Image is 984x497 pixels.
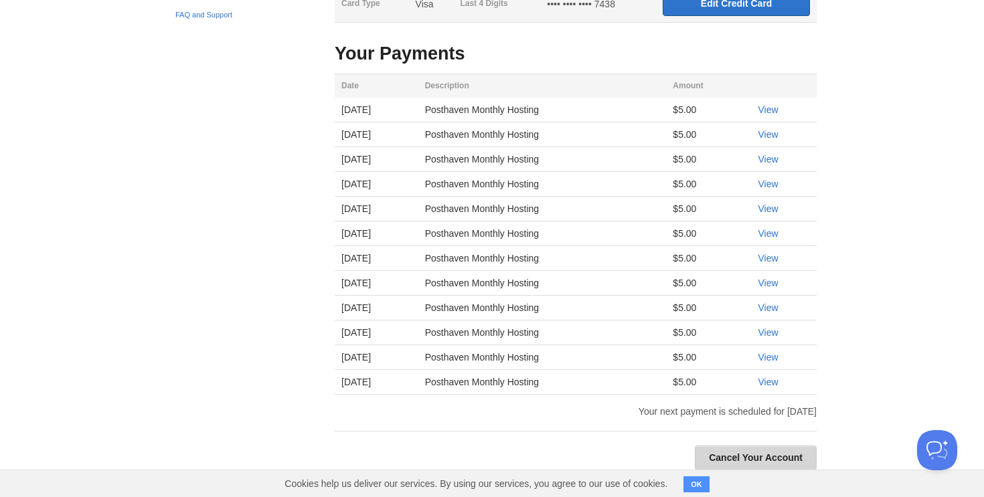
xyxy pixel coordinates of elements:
td: [DATE] [335,320,418,345]
td: Posthaven Monthly Hosting [418,345,667,370]
div: Your next payment is scheduled for [DATE] [325,407,827,416]
td: [DATE] [335,122,418,147]
a: View [758,352,778,363]
td: Posthaven Monthly Hosting [418,370,667,395]
td: [DATE] [335,147,418,172]
td: [DATE] [335,345,418,370]
th: Date [335,74,418,98]
td: [DATE] [335,246,418,271]
iframe: Help Scout Beacon - Open [917,430,957,470]
td: Posthaven Monthly Hosting [418,122,667,147]
th: Amount [666,74,751,98]
td: Posthaven Monthly Hosting [418,197,667,221]
td: $5.00 [666,370,751,395]
td: Posthaven Monthly Hosting [418,320,667,345]
td: Posthaven Monthly Hosting [418,246,667,271]
a: FAQ and Support [175,9,307,21]
td: $5.00 [666,345,751,370]
h3: Your Payments [335,44,817,64]
a: View [758,179,778,189]
td: Posthaven Monthly Hosting [418,296,667,320]
td: [DATE] [335,296,418,320]
td: Posthaven Monthly Hosting [418,172,667,197]
a: View [758,154,778,165]
a: View [758,228,778,239]
a: View [758,203,778,214]
a: View [758,377,778,387]
td: $5.00 [666,271,751,296]
td: $5.00 [666,98,751,122]
td: [DATE] [335,172,418,197]
td: Posthaven Monthly Hosting [418,98,667,122]
a: View [758,129,778,140]
td: Posthaven Monthly Hosting [418,221,667,246]
button: OK [683,476,710,492]
td: [DATE] [335,98,418,122]
td: [DATE] [335,221,418,246]
td: $5.00 [666,197,751,221]
td: [DATE] [335,271,418,296]
td: [DATE] [335,370,418,395]
td: Posthaven Monthly Hosting [418,147,667,172]
td: $5.00 [666,221,751,246]
td: $5.00 [666,246,751,271]
td: $5.00 [666,172,751,197]
td: $5.00 [666,296,751,320]
td: [DATE] [335,197,418,221]
td: $5.00 [666,147,751,172]
a: View [758,104,778,115]
a: View [758,278,778,288]
th: Description [418,74,667,98]
a: View [758,253,778,264]
td: Posthaven Monthly Hosting [418,271,667,296]
td: $5.00 [666,320,751,345]
a: View [758,302,778,313]
td: $5.00 [666,122,751,147]
span: Cookies help us deliver our services. By using our services, you agree to our use of cookies. [271,470,681,497]
a: Cancel Your Account [695,445,817,470]
a: View [758,327,778,338]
